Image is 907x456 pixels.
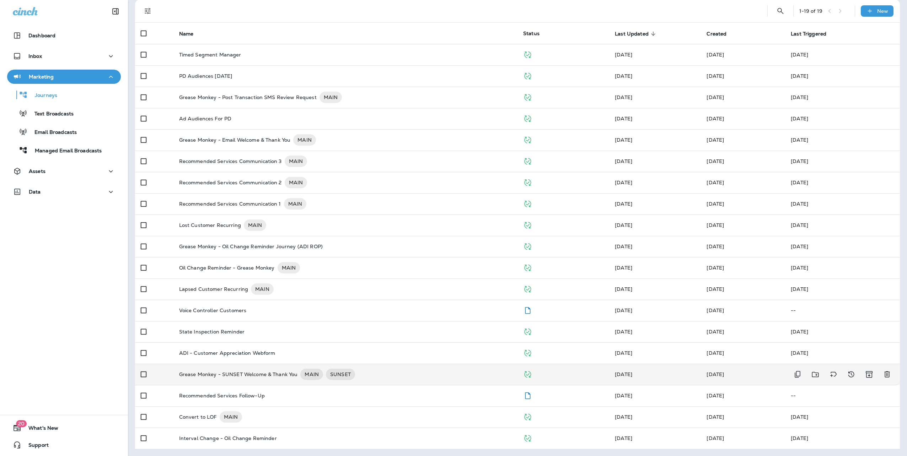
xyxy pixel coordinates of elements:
span: Published [523,200,532,206]
span: 20 [16,420,27,427]
span: Jared Rich [707,51,724,58]
div: MAIN [320,92,342,103]
span: Brian Clark [615,371,632,378]
td: [DATE] [785,129,900,151]
p: Email Broadcasts [27,129,77,136]
span: Brian Clark [615,435,632,441]
span: What's New [21,425,58,434]
span: Developer Integrations [615,137,632,143]
span: Draft [523,392,532,398]
span: Published [523,370,532,377]
td: [DATE] [785,151,900,172]
span: Brian Clark [615,222,632,228]
span: Name [179,31,203,37]
button: Archive [862,367,876,382]
span: Jared Rich [615,392,632,399]
span: Support [21,442,49,451]
p: Data [29,189,41,195]
td: [DATE] [785,257,900,278]
span: Brian Clark [707,179,724,186]
span: Brian Clark [615,329,632,335]
span: Last Updated [615,31,649,37]
span: Brian Clark [615,179,632,186]
button: Text Broadcasts [7,106,121,121]
span: Jared Rich [707,137,724,143]
span: Last Updated [615,31,658,37]
div: MAIN [244,219,267,231]
span: Brian Clark [615,265,632,271]
span: Brian Clark [707,329,724,335]
span: MAIN [244,222,267,229]
span: Developer Integrations [615,94,632,101]
span: Developer Integrations [615,73,632,79]
p: Journeys [28,92,57,99]
td: [DATE] [785,108,900,129]
span: Brian Clark [707,414,724,420]
p: Grease Monkey - Post Transaction SMS Review Request [179,92,317,103]
div: 1 - 19 of 19 [799,8,822,14]
span: MAIN [320,94,342,101]
p: Grease Monkey - Oil Change Reminder Journey (ADI ROP) [179,244,323,249]
button: Support [7,438,121,452]
p: PD Audiences [DATE] [179,73,232,79]
td: [DATE] [785,193,900,215]
span: Jared Rich [615,51,632,58]
p: Oil Change Reminder - Grease Monkey [179,262,275,273]
p: Recommended Services Follow-Up [179,393,265,398]
div: MAIN [220,411,242,423]
td: [DATE] [785,172,900,193]
div: MAIN [285,156,307,167]
span: Published [523,328,532,334]
span: Michael Nguyen [707,222,724,228]
p: Dashboard [28,33,55,38]
span: MAIN [278,264,300,271]
span: Published [523,136,532,142]
span: SUNSET [326,371,355,378]
span: Published [523,51,532,57]
td: [DATE] [785,215,900,236]
button: Email Broadcasts [7,124,121,139]
div: MAIN [278,262,300,273]
span: Brian Clark [707,115,724,122]
span: MAIN [285,179,307,186]
p: ADI - Customer Appreciation Webform [179,350,275,356]
span: MAIN [220,413,242,420]
span: Jared Rich [615,286,632,292]
span: Brian Clark [615,350,632,356]
span: Last Triggered [791,31,826,37]
span: Brian Clark [707,73,724,79]
td: [DATE] [785,87,900,108]
span: MAIN [284,200,307,207]
p: Ad Audiences For PD [179,116,232,121]
span: Brian Clark [707,158,724,164]
p: Assets [29,168,45,174]
p: -- [791,393,894,398]
td: [DATE] [785,342,900,364]
p: Recommended Services Communication 3 [179,156,282,167]
span: Published [523,285,532,292]
td: [DATE] [785,428,900,449]
td: [DATE] [785,236,900,257]
span: Jared Rich [707,392,724,399]
button: Delete [880,367,894,382]
span: Published [523,157,532,164]
p: Marketing [29,74,54,80]
button: Add tags [826,367,841,382]
button: Collapse Sidebar [106,4,125,18]
span: Jared Rich [707,371,724,378]
p: New [877,8,888,14]
div: MAIN [293,134,316,146]
span: Published [523,434,532,441]
button: Marketing [7,70,121,84]
div: SUNSET [326,369,355,380]
span: Created [707,31,736,37]
span: Published [523,93,532,100]
button: Assets [7,164,121,178]
span: Developer Integrations [615,115,632,122]
div: MAIN [251,283,274,295]
p: Timed Segment Manager [179,52,241,58]
button: Duplicate [790,367,805,382]
div: MAIN [284,198,307,210]
button: View Changelog [844,367,858,382]
button: Inbox [7,49,121,63]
